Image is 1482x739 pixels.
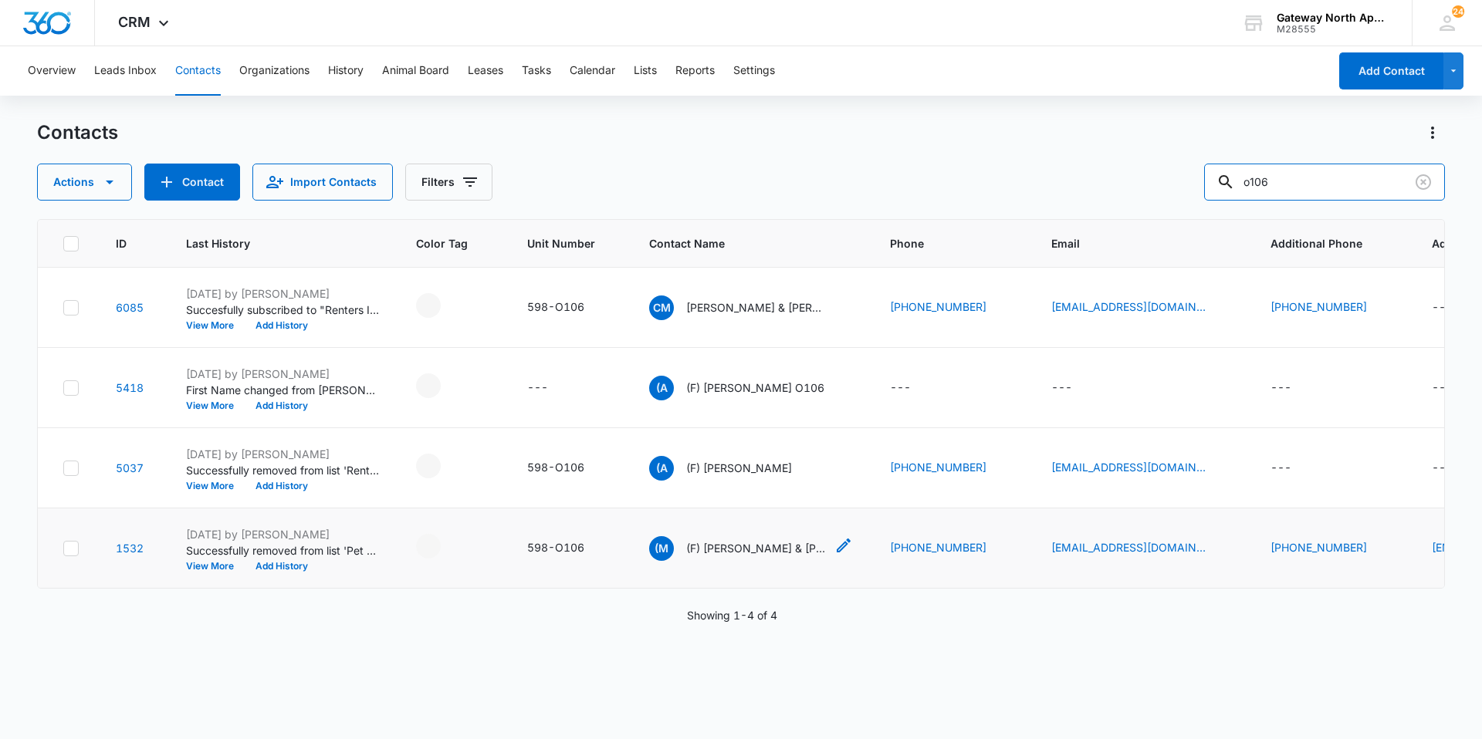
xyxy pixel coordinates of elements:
[144,164,240,201] button: Add Contact
[245,321,319,330] button: Add History
[186,401,245,410] button: View More
[687,607,777,623] p: Showing 1-4 of 4
[890,235,992,251] span: Phone
[1271,299,1395,317] div: Additional Phone - (720) 577-8837 - Select to Edit Field
[1271,299,1367,315] a: [PHONE_NUMBER]
[175,46,221,96] button: Contacts
[186,235,357,251] span: Last History
[1271,379,1319,397] div: Additional Phone - - Select to Edit Field
[1432,379,1480,397] div: Additional Email - - Select to Edit Field
[416,235,468,251] span: Color Tag
[405,164,492,201] button: Filters
[468,46,503,96] button: Leases
[1051,539,1233,558] div: Email - michelleb2107@gmail.com - Select to Edit Field
[527,539,584,555] div: 598-O106
[649,456,674,481] span: (A
[1051,539,1206,555] a: [EMAIL_ADDRESS][DOMAIN_NAME]
[527,459,612,477] div: Unit Number - 598-O106 - Select to Edit Field
[1051,299,1233,317] div: Email - chrys6691@gmail.com - Select to Edit Field
[634,46,657,96] button: Lists
[649,376,852,400] div: Contact Name - (F) Arthur Mayshack O106 - Select to Edit Field
[1411,170,1436,194] button: Clear
[186,462,379,478] p: Successfully removed from list 'Renters Insurance Needed'.
[186,446,379,462] p: [DATE] by [PERSON_NAME]
[116,461,144,474] a: Navigate to contact details page for (F) Arthur Mayshack
[245,481,319,491] button: Add History
[416,454,469,478] div: - - Select to Edit Field
[686,299,825,316] p: [PERSON_NAME] & [PERSON_NAME] & [PERSON_NAME]
[37,164,132,201] button: Actions
[649,536,674,561] span: (M
[527,235,612,251] span: Unit Number
[245,562,319,571] button: Add History
[116,381,144,394] a: Navigate to contact details page for (F) Arthur Mayshack O106
[527,539,612,558] div: Unit Number - 598-O106 - Select to Edit Field
[1452,5,1464,18] span: 24
[733,46,775,96] button: Settings
[527,459,584,475] div: 598-O106
[1271,539,1395,558] div: Additional Phone - (720) 926-3797 - Select to Edit Field
[328,46,364,96] button: History
[116,542,144,555] a: Navigate to contact details page for (F) Michelle Burton & Talon Barber
[890,379,911,397] div: ---
[118,14,151,30] span: CRM
[1277,24,1389,35] div: account id
[527,379,548,397] div: ---
[116,235,127,251] span: ID
[649,235,831,251] span: Contact Name
[1432,379,1453,397] div: ---
[1432,459,1453,477] div: ---
[1432,299,1453,317] div: ---
[649,536,853,561] div: Contact Name - (F) Michelle Burton & Talon Barber - Select to Edit Field
[186,542,379,558] p: Successfully removed from list 'Pet #2 Parvo/DHLLP Expired '.
[239,46,310,96] button: Organizations
[675,46,715,96] button: Reports
[116,301,144,314] a: Navigate to contact details page for Chrys Maus & Nicolas Macias Jr. & Nicolas Macias
[186,526,379,542] p: [DATE] by [PERSON_NAME]
[890,299,986,315] a: [PHONE_NUMBER]
[186,366,379,382] p: [DATE] by [PERSON_NAME]
[686,540,825,556] p: (F) [PERSON_NAME] & [PERSON_NAME]
[94,46,157,96] button: Leads Inbox
[527,379,576,397] div: Unit Number - - Select to Edit Field
[890,299,1014,317] div: Phone - (720) 701-6841 - Select to Edit Field
[522,46,551,96] button: Tasks
[186,321,245,330] button: View More
[1339,52,1443,89] button: Add Contact
[1271,379,1291,397] div: ---
[1432,459,1480,477] div: Additional Email - - Select to Edit Field
[1271,539,1367,555] a: [PHONE_NUMBER]
[1271,235,1395,251] span: Additional Phone
[686,380,824,396] p: (F) [PERSON_NAME] O106
[1051,379,1072,397] div: ---
[416,534,469,558] div: - - Select to Edit Field
[1051,235,1211,251] span: Email
[186,382,379,398] p: First Name changed from [PERSON_NAME] to ([PERSON_NAME].
[382,46,449,96] button: Animal Board
[1204,164,1445,201] input: Search Contacts
[1051,459,1206,475] a: [EMAIL_ADDRESS][DOMAIN_NAME]
[649,295,853,320] div: Contact Name - Chrys Maus & Nicolas Macias Jr. & Nicolas Macias - Select to Edit Field
[649,295,674,320] span: CM
[890,459,1014,477] div: Phone - (832) 367-5156 - Select to Edit Field
[890,539,986,555] a: [PHONE_NUMBER]
[186,285,379,302] p: [DATE] by [PERSON_NAME]
[1432,299,1480,317] div: Additional Email - - Select to Edit Field
[686,460,792,476] p: (F) [PERSON_NAME]
[252,164,393,201] button: Import Contacts
[1051,299,1206,315] a: [EMAIL_ADDRESS][DOMAIN_NAME]
[1271,459,1319,477] div: Additional Phone - - Select to Edit Field
[1271,459,1291,477] div: ---
[649,376,674,400] span: (A
[570,46,615,96] button: Calendar
[1051,459,1233,477] div: Email - bigart17@gmail.com - Select to Edit Field
[649,456,820,481] div: Contact Name - (F) Arthur Mayshack - Select to Edit Field
[1277,12,1389,24] div: account name
[1051,379,1100,397] div: Email - - Select to Edit Field
[37,121,118,144] h1: Contacts
[416,293,469,318] div: - - Select to Edit Field
[890,459,986,475] a: [PHONE_NUMBER]
[890,539,1014,558] div: Phone - (720) 486-3633 - Select to Edit Field
[527,299,612,317] div: Unit Number - 598-O106 - Select to Edit Field
[890,379,939,397] div: Phone - - Select to Edit Field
